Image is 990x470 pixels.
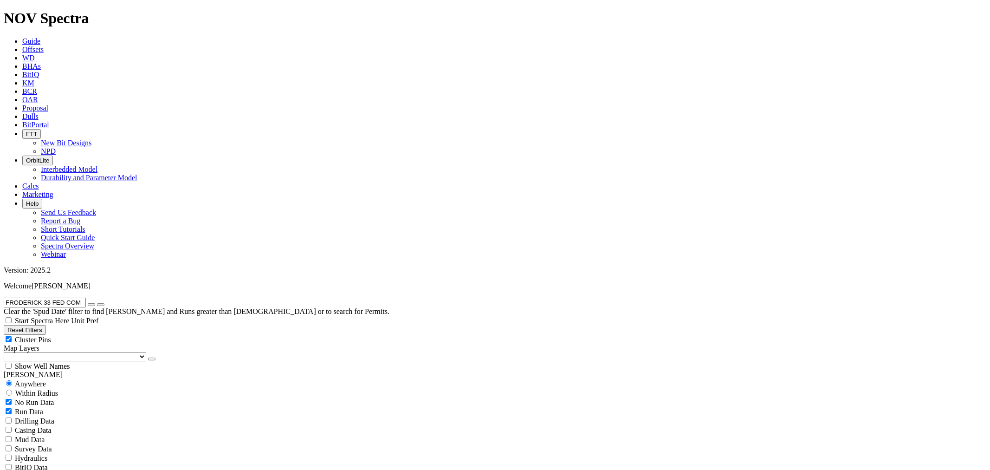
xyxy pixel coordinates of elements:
[22,199,42,209] button: Help
[41,217,80,225] a: Report a Bug
[4,282,986,290] p: Welcome
[15,426,52,434] span: Casing Data
[22,46,44,53] a: Offsets
[41,225,85,233] a: Short Tutorials
[22,121,49,129] a: BitPortal
[4,298,86,307] input: Search
[15,408,43,416] span: Run Data
[15,389,58,397] span: Within Radius
[41,209,96,216] a: Send Us Feedback
[15,398,54,406] span: No Run Data
[71,317,98,325] span: Unit Pref
[4,371,986,379] div: [PERSON_NAME]
[4,10,986,27] h1: NOV Spectra
[22,54,35,62] a: WD
[4,307,389,315] span: Clear the 'Spud Date' filter to find [PERSON_NAME] and Runs greater than [DEMOGRAPHIC_DATA] or to...
[26,131,37,137] span: FTT
[4,453,986,463] filter-controls-checkbox: Hydraulics Analysis
[4,344,39,352] span: Map Layers
[4,325,46,335] button: Reset Filters
[41,165,97,173] a: Interbedded Model
[22,96,38,104] a: OAR
[15,436,45,444] span: Mud Data
[41,174,137,182] a: Durability and Parameter Model
[41,250,66,258] a: Webinar
[22,156,53,165] button: OrbitLite
[6,317,12,323] input: Start Spectra Here
[22,37,40,45] a: Guide
[22,79,34,87] a: KM
[22,182,39,190] a: Calcs
[41,147,56,155] a: NPD
[32,282,91,290] span: [PERSON_NAME]
[41,242,94,250] a: Spectra Overview
[15,417,54,425] span: Drilling Data
[41,139,91,147] a: New Bit Designs
[22,129,41,139] button: FTT
[15,380,46,388] span: Anywhere
[22,190,53,198] a: Marketing
[22,112,39,120] a: Dulls
[15,317,69,325] span: Start Spectra Here
[15,454,47,462] span: Hydraulics
[15,445,52,453] span: Survey Data
[4,266,986,274] div: Version: 2025.2
[22,87,37,95] a: BCR
[15,336,51,344] span: Cluster Pins
[26,157,49,164] span: OrbitLite
[26,200,39,207] span: Help
[41,234,95,242] a: Quick Start Guide
[22,71,39,78] a: BitIQ
[22,62,41,70] a: BHAs
[22,104,48,112] a: Proposal
[15,362,70,370] span: Show Well Names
